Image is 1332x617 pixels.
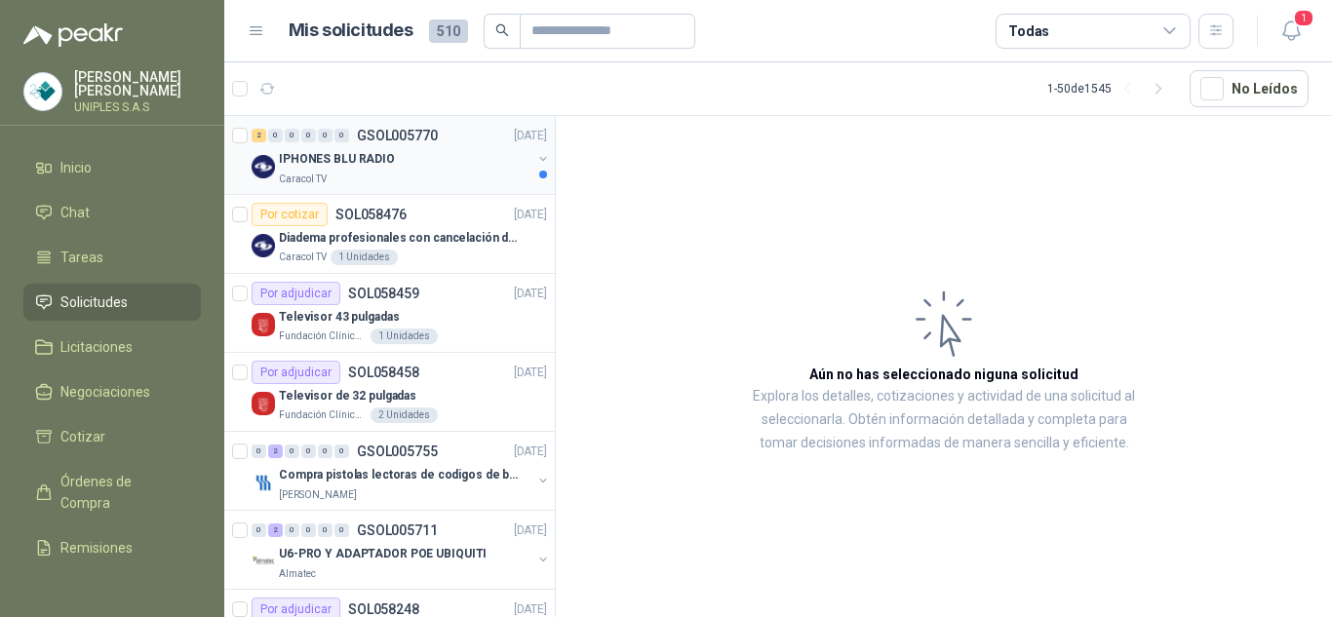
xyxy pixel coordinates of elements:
[23,328,201,366] a: Licitaciones
[285,523,299,537] div: 0
[331,250,398,265] div: 1 Unidades
[318,129,333,142] div: 0
[279,407,367,423] p: Fundación Clínica Shaio
[60,247,103,268] span: Tareas
[279,308,399,327] p: Televisor 43 pulgadas
[279,486,357,502] p: [PERSON_NAME]
[60,426,105,447] span: Cotizar
[23,23,123,47] img: Logo peakr
[23,194,201,231] a: Chat
[514,285,547,303] p: [DATE]
[809,364,1078,385] h3: Aún no has seleccionado niguna solicitud
[357,523,438,537] p: GSOL005711
[268,444,283,458] div: 2
[23,418,201,455] a: Cotizar
[252,282,340,305] div: Por adjudicar
[23,373,201,410] a: Negociaciones
[74,70,201,97] p: [PERSON_NAME] [PERSON_NAME]
[279,150,395,169] p: IPHONES BLU RADIO
[60,537,133,559] span: Remisiones
[335,208,407,221] p: SOL058476
[334,523,349,537] div: 0
[23,149,201,186] a: Inicio
[357,129,438,142] p: GSOL005770
[252,440,551,502] a: 0 2 0 0 0 0 GSOL005755[DATE] Company LogoCompra pistolas lectoras de codigos de barras[PERSON_NAME]
[1293,9,1314,27] span: 1
[23,529,201,566] a: Remisiones
[252,519,551,581] a: 0 2 0 0 0 0 GSOL005711[DATE] Company LogoU6-PRO Y ADAPTADOR POE UBIQUITIAlmatec
[252,392,275,415] img: Company Logo
[252,444,266,458] div: 0
[252,155,275,178] img: Company Logo
[357,444,438,458] p: GSOL005755
[23,284,201,321] a: Solicitudes
[289,17,413,45] h1: Mis solicitudes
[301,523,316,537] div: 0
[60,381,150,403] span: Negociaciones
[224,274,555,353] a: Por adjudicarSOL058459[DATE] Company LogoTelevisor 43 pulgadasFundación Clínica Shaio1 Unidades
[429,19,468,43] span: 510
[252,129,266,142] div: 2
[252,523,266,537] div: 0
[60,202,90,223] span: Chat
[1008,20,1049,42] div: Todas
[268,523,283,537] div: 2
[268,129,283,142] div: 0
[279,387,416,405] p: Televisor de 32 pulgadas
[514,206,547,224] p: [DATE]
[23,239,201,276] a: Tareas
[252,203,328,226] div: Por cotizar
[371,328,438,344] div: 1 Unidades
[279,466,522,484] p: Compra pistolas lectoras de codigos de barras
[514,521,547,540] p: [DATE]
[285,129,299,142] div: 0
[1190,70,1309,107] button: No Leídos
[252,234,275,257] img: Company Logo
[279,565,316,581] p: Almatec
[60,471,182,514] span: Órdenes de Compra
[252,313,275,336] img: Company Logo
[1273,14,1309,49] button: 1
[279,328,367,344] p: Fundación Clínica Shaio
[514,443,547,461] p: [DATE]
[252,550,275,573] img: Company Logo
[1047,73,1174,104] div: 1 - 50 de 1545
[279,171,327,186] p: Caracol TV
[252,124,551,186] a: 2 0 0 0 0 0 GSOL005770[DATE] Company LogoIPHONES BLU RADIOCaracol TV
[371,407,438,423] div: 2 Unidades
[318,523,333,537] div: 0
[318,444,333,458] div: 0
[348,287,419,300] p: SOL058459
[279,250,327,265] p: Caracol TV
[24,73,61,110] img: Company Logo
[224,353,555,432] a: Por adjudicarSOL058458[DATE] Company LogoTelevisor de 32 pulgadasFundación Clínica Shaio2 Unidades
[252,471,275,494] img: Company Logo
[74,101,201,113] p: UNIPLES S.A.S
[751,385,1137,455] p: Explora los detalles, cotizaciones y actividad de una solicitud al seleccionarla. Obtén informaci...
[224,195,555,274] a: Por cotizarSOL058476[DATE] Company LogoDiadema profesionales con cancelación de ruido en micrófon...
[495,23,509,37] span: search
[348,602,419,616] p: SOL058248
[23,463,201,521] a: Órdenes de Compra
[514,364,547,382] p: [DATE]
[348,366,419,379] p: SOL058458
[285,444,299,458] div: 0
[334,129,349,142] div: 0
[279,229,522,248] p: Diadema profesionales con cancelación de ruido en micrófono
[301,129,316,142] div: 0
[301,444,316,458] div: 0
[252,361,340,384] div: Por adjudicar
[279,545,487,563] p: U6-PRO Y ADAPTADOR POE UBIQUITI
[60,336,133,358] span: Licitaciones
[514,127,547,145] p: [DATE]
[60,157,92,178] span: Inicio
[60,291,128,313] span: Solicitudes
[334,444,349,458] div: 0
